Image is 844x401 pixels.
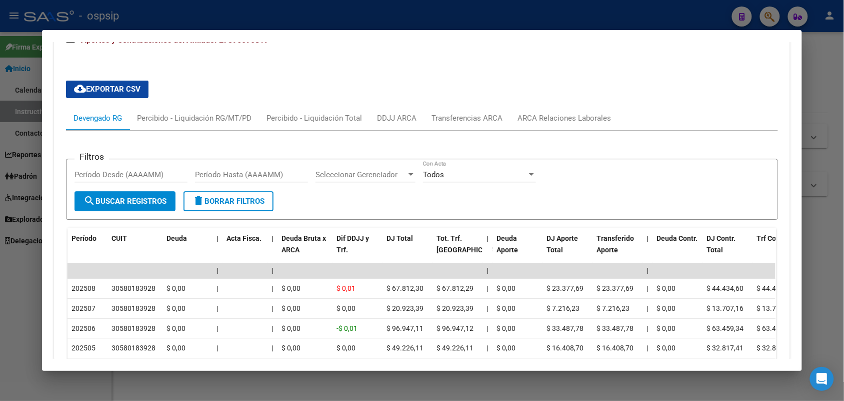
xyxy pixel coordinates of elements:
[336,344,355,352] span: $ 0,00
[492,228,542,272] datatable-header-cell: Deuda Aporte
[436,324,473,332] span: $ 96.947,12
[192,195,204,207] mat-icon: delete
[642,228,652,272] datatable-header-cell: |
[546,234,578,254] span: DJ Aporte Total
[496,284,515,292] span: $ 0,00
[596,324,633,332] span: $ 33.487,78
[281,284,300,292] span: $ 0,00
[137,113,251,124] div: Percibido - Liquidación RG/MT/PD
[336,234,369,254] span: Dif DDJJ y Trf.
[546,324,583,332] span: $ 33.487,78
[267,228,277,272] datatable-header-cell: |
[436,344,473,352] span: $ 49.226,11
[71,234,96,242] span: Período
[271,344,273,352] span: |
[66,80,148,98] button: Exportar CSV
[706,284,743,292] span: $ 44.434,60
[107,228,162,272] datatable-header-cell: CUIT
[281,344,300,352] span: $ 0,00
[486,266,488,274] span: |
[386,344,423,352] span: $ 49.226,11
[74,151,109,162] h3: Filtros
[166,304,185,312] span: $ 0,00
[315,170,406,179] span: Seleccionar Gerenciador
[83,197,166,206] span: Buscar Registros
[386,234,413,242] span: DJ Total
[486,234,488,242] span: |
[656,284,675,292] span: $ 0,00
[336,284,355,292] span: $ 0,01
[216,266,218,274] span: |
[656,304,675,312] span: $ 0,00
[162,228,212,272] datatable-header-cell: Deuda
[216,344,218,352] span: |
[81,35,268,45] span: Aportes y Contribuciones del Afiliado: 27396090819
[592,228,642,272] datatable-header-cell: Transferido Aporte
[382,228,432,272] datatable-header-cell: DJ Total
[810,367,834,391] div: Open Intercom Messenger
[83,195,95,207] mat-icon: search
[71,324,95,332] span: 202506
[486,324,488,332] span: |
[386,324,423,332] span: $ 96.947,11
[332,228,382,272] datatable-header-cell: Dif DDJJ y Trf.
[386,304,423,312] span: $ 20.923,39
[756,324,793,332] span: $ 63.459,34
[166,324,185,332] span: $ 0,00
[386,284,423,292] span: $ 67.812,30
[271,324,273,332] span: |
[656,234,697,242] span: Deuda Contr.
[436,284,473,292] span: $ 67.812,29
[546,344,583,352] span: $ 16.408,70
[74,85,140,94] span: Exportar CSV
[496,344,515,352] span: $ 0,00
[431,113,502,124] div: Transferencias ARCA
[166,234,187,242] span: Deuda
[216,304,218,312] span: |
[111,234,127,242] span: CUIT
[596,304,629,312] span: $ 7.216,23
[74,83,86,95] mat-icon: cloud_download
[756,304,793,312] span: $ 13.707,16
[652,228,702,272] datatable-header-cell: Deuda Contr.
[281,234,326,254] span: Deuda Bruta x ARCA
[111,303,155,314] div: 30580183928
[752,228,802,272] datatable-header-cell: Trf Contr.
[216,234,218,242] span: |
[702,228,752,272] datatable-header-cell: DJ Contr. Total
[71,344,95,352] span: 202505
[216,324,218,332] span: |
[646,234,648,242] span: |
[756,234,786,242] span: Trf Contr.
[212,228,222,272] datatable-header-cell: |
[596,344,633,352] span: $ 16.408,70
[73,113,122,124] div: Devengado RG
[67,228,107,272] datatable-header-cell: Período
[596,234,634,254] span: Transferido Aporte
[517,113,611,124] div: ARCA Relaciones Laborales
[111,283,155,294] div: 30580183928
[756,344,793,352] span: $ 32.817,41
[277,228,332,272] datatable-header-cell: Deuda Bruta x ARCA
[281,324,300,332] span: $ 0,00
[496,304,515,312] span: $ 0,00
[486,344,488,352] span: |
[192,197,264,206] span: Borrar Filtros
[486,304,488,312] span: |
[336,304,355,312] span: $ 0,00
[71,304,95,312] span: 202507
[166,284,185,292] span: $ 0,00
[646,304,648,312] span: |
[496,324,515,332] span: $ 0,00
[706,344,743,352] span: $ 32.817,41
[111,323,155,334] div: 30580183928
[266,113,362,124] div: Percibido - Liquidación Total
[336,324,357,332] span: -$ 0,01
[646,266,648,274] span: |
[496,234,518,254] span: Deuda Aporte
[646,324,648,332] span: |
[271,234,273,242] span: |
[222,228,267,272] datatable-header-cell: Acta Fisca.
[271,266,273,274] span: |
[271,284,273,292] span: |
